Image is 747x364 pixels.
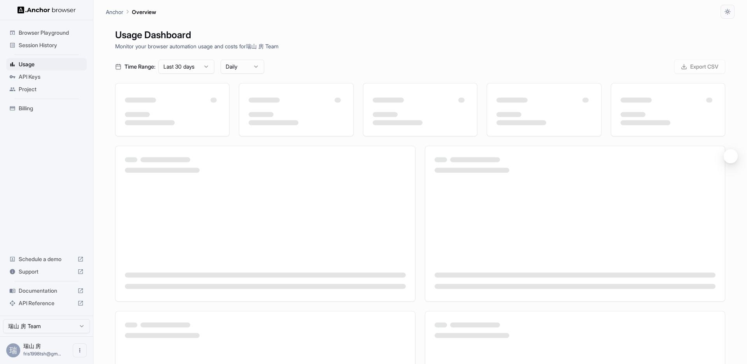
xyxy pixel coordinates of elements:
[6,27,87,39] div: Browser Playground
[19,73,84,81] span: API Keys
[19,255,74,263] span: Schedule a demo
[6,102,87,115] div: Billing
[6,58,87,71] div: Usage
[6,253,87,265] div: Schedule a demo
[6,297,87,309] div: API Reference
[6,83,87,95] div: Project
[6,343,20,357] div: 瑞
[19,60,84,68] span: Usage
[6,284,87,297] div: Documentation
[115,42,725,50] p: Monitor your browser automation usage and costs for 瑞山 房 Team
[19,85,84,93] span: Project
[6,265,87,278] div: Support
[132,8,156,16] p: Overview
[6,39,87,51] div: Session History
[19,29,84,37] span: Browser Playground
[19,268,74,276] span: Support
[106,8,123,16] p: Anchor
[19,104,84,112] span: Billing
[6,71,87,83] div: API Keys
[23,351,61,357] span: fris1998tsh@gmail.com
[106,7,156,16] nav: breadcrumb
[73,343,87,357] button: Open menu
[19,41,84,49] span: Session History
[124,63,155,71] span: Time Range:
[115,28,725,42] h1: Usage Dashboard
[23,343,41,349] span: 瑞山 房
[19,287,74,295] span: Documentation
[18,6,76,14] img: Anchor Logo
[19,299,74,307] span: API Reference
